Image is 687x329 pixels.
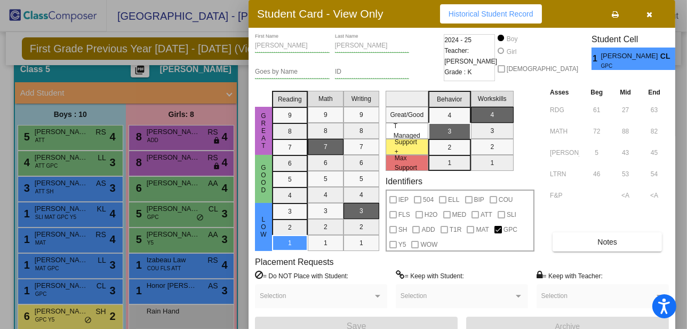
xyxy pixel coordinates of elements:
span: 1 [592,52,601,65]
span: Grade : K [444,67,472,77]
span: MAT [476,223,489,236]
label: Identifiers [386,176,422,186]
input: goes by name [255,68,330,76]
input: assessment [550,187,579,203]
span: FLS [398,208,410,221]
span: T1R [450,223,462,236]
span: GPC [504,223,517,236]
span: [DEMOGRAPHIC_DATA] [507,62,578,75]
th: Mid [611,87,640,98]
h3: Student Cell [592,34,684,44]
span: SLI [507,208,516,221]
div: Girl [506,47,517,57]
span: 504 [423,193,434,206]
span: H2O [425,208,438,221]
th: Asses [547,87,582,98]
input: assessment [550,166,579,182]
div: Boy [506,34,518,44]
span: Notes [597,238,617,246]
span: [PERSON_NAME] [601,51,660,62]
span: ELL [448,193,459,206]
span: CL [660,51,675,62]
span: IEP [398,193,409,206]
label: = Keep with Teacher: [537,270,603,281]
button: Historical Student Record [440,4,542,23]
label: = Do NOT Place with Student: [255,270,348,281]
input: assessment [550,145,579,161]
span: 3 [675,52,684,65]
button: Notes [553,232,662,252]
h3: Student Card - View Only [257,7,384,20]
th: Beg [582,87,611,98]
span: ATT [481,208,492,221]
span: ADD [421,223,435,236]
span: COU [499,193,513,206]
input: assessment [550,102,579,118]
span: BIP [474,193,484,206]
span: Good [259,164,268,194]
th: End [640,87,669,98]
label: Placement Requests [255,257,334,267]
span: Teacher: [PERSON_NAME] [444,45,497,67]
input: assessment [550,123,579,139]
span: WOW [420,238,437,251]
span: MED [452,208,467,221]
span: Great [259,112,268,150]
label: = Keep with Student: [396,270,464,281]
span: 2024 - 25 [444,35,472,45]
span: GPC [601,62,653,70]
span: Y5 [398,238,406,251]
span: Historical Student Record [449,10,533,18]
span: Low [259,216,268,238]
span: SH [398,223,408,236]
